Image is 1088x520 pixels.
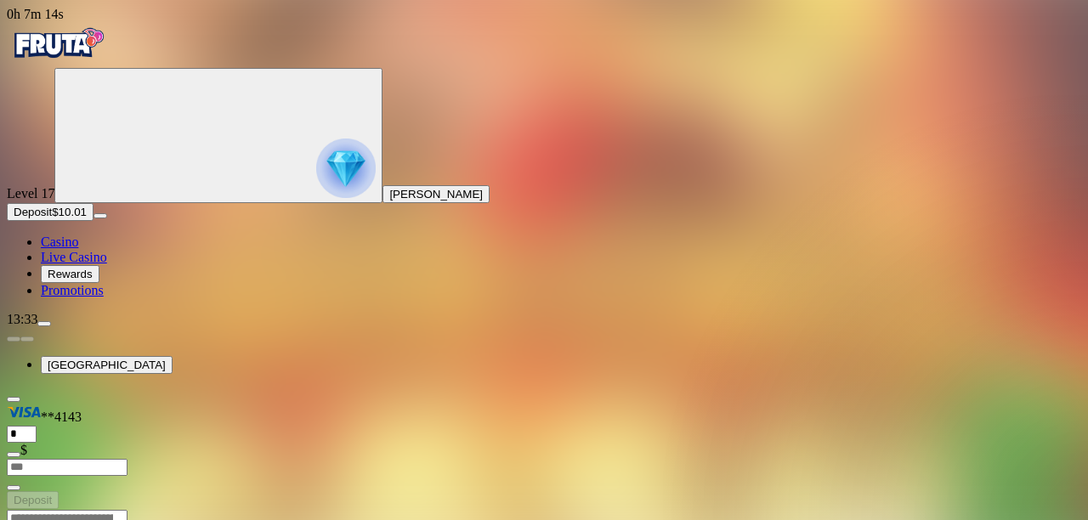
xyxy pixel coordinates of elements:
img: Fruta [7,22,109,65]
span: Casino [41,235,78,249]
span: $10.01 [52,206,87,218]
button: Hide quick deposit form [7,397,20,402]
span: Promotions [41,283,104,297]
a: poker-chip iconLive Casino [41,250,107,264]
a: diamond iconCasino [41,235,78,249]
button: menu [37,321,51,326]
nav: Primary [7,22,1081,298]
button: reward iconRewards [41,265,99,283]
span: user session time [7,7,64,21]
button: eye icon [7,485,20,490]
span: Rewards [48,268,93,280]
span: [PERSON_NAME] [389,188,483,201]
span: Deposit [14,206,52,218]
button: [GEOGRAPHIC_DATA] [41,356,173,374]
img: Visa [7,403,41,421]
button: prev slide [7,336,20,342]
button: reward progress [54,68,382,203]
span: [GEOGRAPHIC_DATA] [48,359,166,371]
span: Level 17 [7,186,54,201]
a: Fruta [7,53,109,67]
span: Deposit [14,494,52,506]
a: gift-inverted iconPromotions [41,283,104,297]
button: next slide [20,336,34,342]
span: Live Casino [41,250,107,264]
button: menu [93,213,107,218]
button: Deposit [7,491,59,509]
span: 13:33 [7,312,37,326]
button: [PERSON_NAME] [382,185,490,203]
span: $ [20,443,27,457]
button: Depositplus icon$10.01 [7,203,93,221]
button: eye icon [7,452,20,457]
img: reward progress [316,138,376,198]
